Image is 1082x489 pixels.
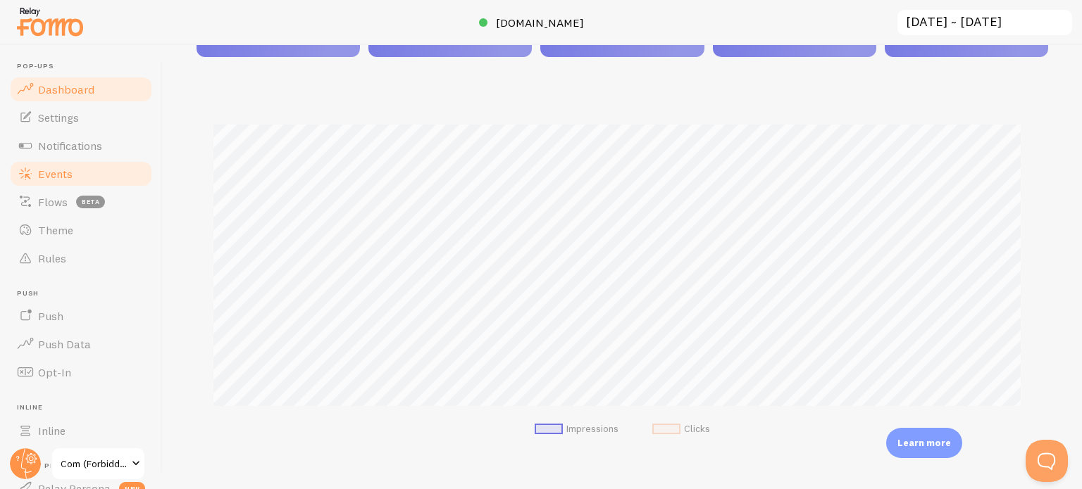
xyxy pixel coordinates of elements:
a: Theme [8,216,154,244]
span: Rules [38,251,66,265]
span: Dashboard [38,82,94,96]
a: Push Data [8,330,154,358]
a: Rules [8,244,154,272]
a: Push [8,302,154,330]
img: fomo-relay-logo-orange.svg [15,4,85,39]
span: Inline [17,403,154,412]
span: Flows [38,195,68,209]
span: Push [17,289,154,298]
div: Learn more [886,428,962,458]
a: Notifications [8,132,154,160]
span: Push [38,309,63,323]
span: beta [76,196,105,208]
span: Notifications [38,139,102,153]
a: Dashboard [8,75,154,103]
span: Push Data [38,337,91,351]
iframe: Help Scout Beacon - Open [1026,440,1068,482]
span: Inline [38,424,66,438]
a: Com (Forbiddenfruit) [51,447,146,481]
span: Opt-In [38,365,71,379]
a: Flows beta [8,188,154,216]
span: Theme [38,223,73,237]
a: Events [8,160,154,188]
span: Settings [38,110,79,125]
span: Pop-ups [17,62,154,71]
p: Learn more [897,436,951,450]
li: Clicks [652,423,710,436]
span: Events [38,167,73,181]
a: Settings [8,103,154,132]
a: Opt-In [8,358,154,386]
span: Com (Forbiddenfruit) [61,455,128,472]
a: Inline [8,417,154,445]
li: Impressions [535,423,618,436]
